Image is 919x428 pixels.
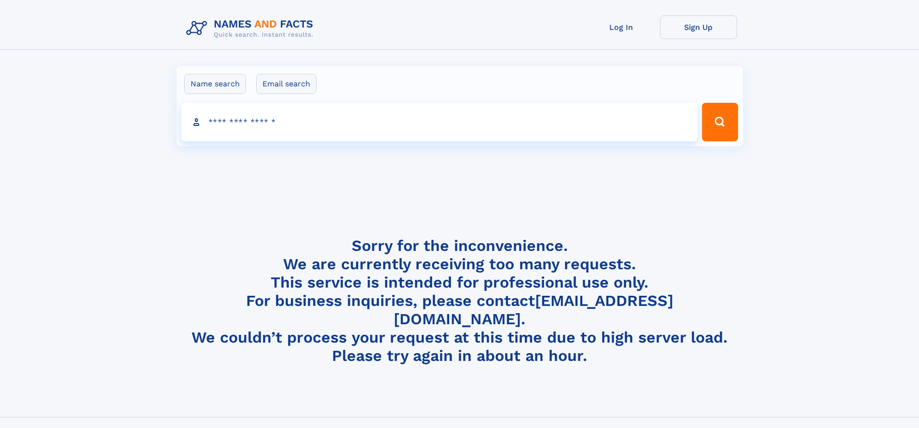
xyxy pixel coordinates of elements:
[256,74,316,94] label: Email search
[583,15,660,39] a: Log In
[394,291,673,328] a: [EMAIL_ADDRESS][DOMAIN_NAME]
[184,74,246,94] label: Name search
[181,103,698,141] input: search input
[182,236,737,365] h4: Sorry for the inconvenience. We are currently receiving too many requests. This service is intend...
[702,103,738,141] button: Search Button
[660,15,737,39] a: Sign Up
[182,15,321,41] img: Logo Names and Facts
